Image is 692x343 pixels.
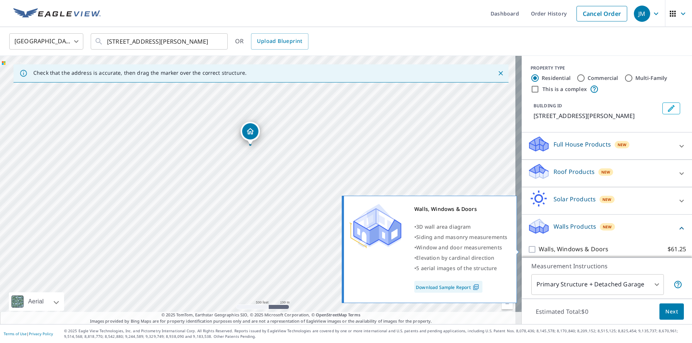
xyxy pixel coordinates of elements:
div: PROPERTY TYPE [531,65,683,71]
span: Siding and masonry measurements [416,233,507,241]
div: • [414,242,507,253]
button: Close [496,68,505,78]
a: Upload Blueprint [251,33,308,50]
div: Aerial [26,292,46,311]
label: Multi-Family [635,74,668,82]
span: Window and door measurements [416,244,502,251]
a: Cancel Order [576,6,627,21]
div: • [414,253,507,263]
div: Aerial [9,292,64,311]
p: BUILDING ID [534,102,562,109]
span: Next [665,307,678,316]
div: Roof ProductsNew [528,163,686,184]
p: Full House Products [554,140,611,149]
a: Terms of Use [4,331,27,336]
a: Terms [348,312,360,317]
p: © 2025 Eagle View Technologies, Inc. and Pictometry International Corp. All Rights Reserved. Repo... [64,328,688,339]
div: • [414,222,507,232]
input: Search by address or latitude-longitude [107,31,213,52]
span: Upload Blueprint [257,37,302,46]
a: Download Sample Report [414,281,482,293]
button: Edit building 1 [662,102,680,114]
div: [GEOGRAPHIC_DATA] [9,31,83,52]
div: Dropped pin, building 1, Residential property, 34704 Bramble Ln Solon, OH 44139 [241,122,260,145]
div: OR [235,33,308,50]
div: Primary Structure + Detached Garage [531,274,664,295]
span: 5 aerial images of the structure [416,265,497,272]
div: Solar ProductsNew [528,190,686,211]
div: Walls, Windows & Doors [414,204,507,214]
div: Walls ProductsNew [528,218,686,239]
span: © 2025 TomTom, Earthstar Geographics SIO, © 2025 Microsoft Corporation, © [161,312,360,318]
img: Premium [350,204,401,248]
p: Roof Products [554,167,595,176]
span: New [618,142,627,148]
span: 3D wall area diagram [416,223,471,230]
div: JM [634,6,650,22]
label: This is a complex [542,85,587,93]
p: Check that the address is accurate, then drag the marker over the correct structure. [33,70,247,76]
p: | [4,332,53,336]
label: Residential [542,74,571,82]
span: Elevation by cardinal direction [416,254,494,261]
a: Privacy Policy [29,331,53,336]
label: Commercial [588,74,618,82]
div: Full House ProductsNew [528,135,686,157]
div: • [414,232,507,242]
p: [STREET_ADDRESS][PERSON_NAME] [534,111,659,120]
p: $61.25 [668,245,686,254]
p: Estimated Total: $0 [530,303,594,320]
p: Walls Products [554,222,596,231]
img: Pdf Icon [471,284,481,290]
a: OpenStreetMap [316,312,347,317]
p: Measurement Instructions [531,262,682,270]
span: New [602,196,612,202]
p: Solar Products [554,195,596,204]
span: New [603,224,612,230]
span: New [601,169,611,175]
p: Walls, Windows & Doors [539,245,608,254]
button: Next [659,303,684,320]
img: EV Logo [13,8,101,19]
div: • [414,263,507,273]
span: Your report will include the primary structure and a detached garage if one exists. [673,280,682,289]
